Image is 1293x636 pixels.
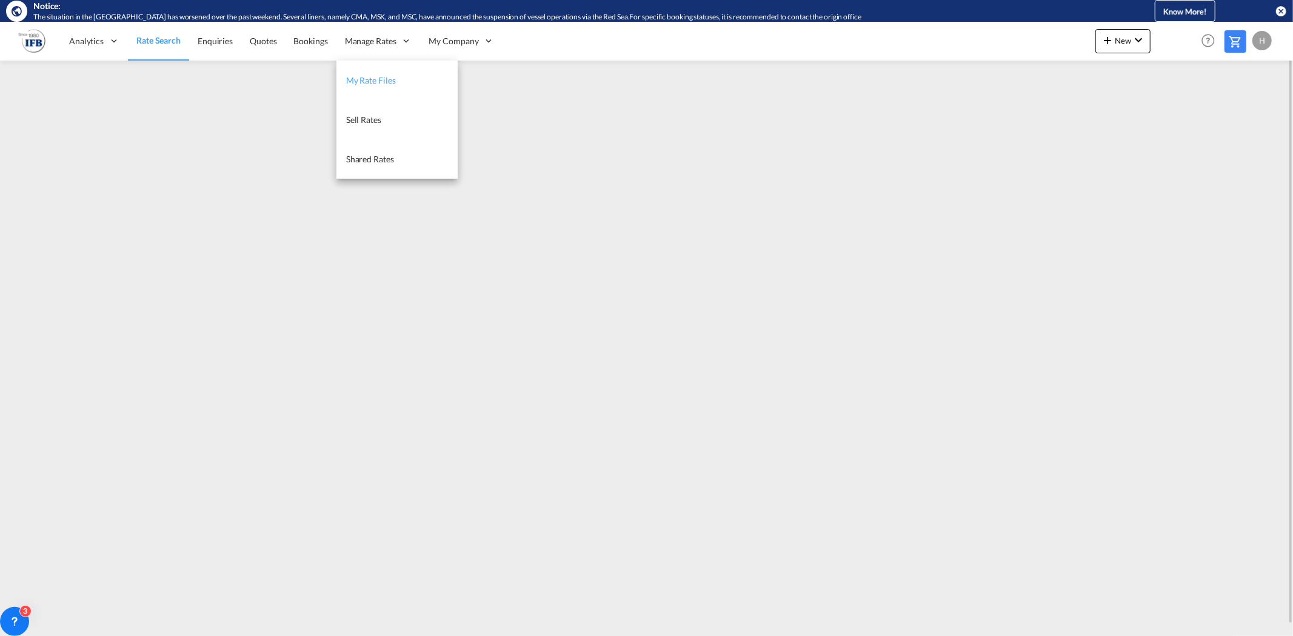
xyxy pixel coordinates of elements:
[346,75,396,85] span: My Rate Files
[429,35,479,47] span: My Company
[1095,29,1151,53] button: icon-plus 400-fgNewicon-chevron-down
[1163,7,1207,16] span: Know More!
[1198,30,1225,52] div: Help
[33,12,1095,22] div: The situation in the Red Sea has worsened over the past weekend. Several liners, namely CMA, MSK,...
[69,35,104,47] span: Analytics
[346,154,394,164] span: Shared Rates
[198,36,233,46] span: Enquiries
[11,5,23,17] md-icon: icon-earth
[250,36,276,46] span: Quotes
[336,139,458,179] a: Shared Rates
[1198,30,1218,51] span: Help
[18,27,45,55] img: b628ab10256c11eeb52753acbc15d091.png
[345,35,396,47] span: Manage Rates
[1252,31,1272,50] div: H
[136,35,181,45] span: Rate Search
[1100,36,1146,45] span: New
[286,21,336,61] a: Bookings
[346,114,381,125] span: Sell Rates
[336,100,458,139] a: Sell Rates
[189,21,241,61] a: Enquiries
[336,61,458,100] a: My Rate Files
[294,36,328,46] span: Bookings
[1100,33,1115,47] md-icon: icon-plus 400-fg
[1275,5,1287,17] button: icon-close-circle
[336,21,421,61] div: Manage Rates
[61,21,128,61] div: Analytics
[128,21,189,61] a: Rate Search
[241,21,285,61] a: Quotes
[1131,33,1146,47] md-icon: icon-chevron-down
[421,21,503,61] div: My Company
